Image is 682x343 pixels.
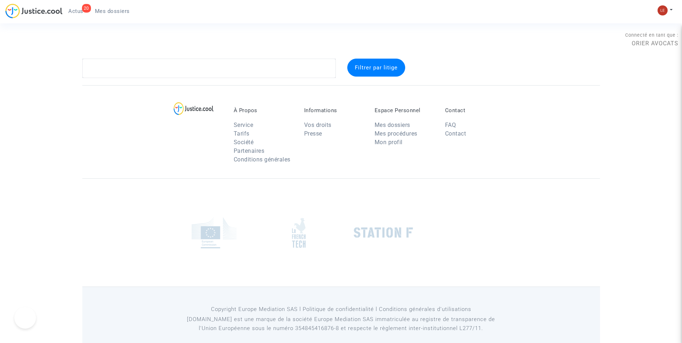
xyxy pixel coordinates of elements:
[14,307,36,329] iframe: Help Scout Beacon - Open
[625,32,678,38] span: Connecté en tant que :
[192,217,237,248] img: europe_commision.png
[354,227,413,238] img: stationf.png
[63,6,89,17] a: 20Actus
[68,8,83,14] span: Actus
[82,4,91,13] div: 20
[177,305,505,314] p: Copyright Europe Mediation SAS l Politique de confidentialité l Conditions générales d’utilisa...
[445,107,505,114] p: Contact
[375,139,403,146] a: Mon profil
[375,130,417,137] a: Mes procédures
[234,147,265,154] a: Partenaires
[174,102,214,115] img: logo-lg.svg
[234,107,293,114] p: À Propos
[304,130,322,137] a: Presse
[375,107,434,114] p: Espace Personnel
[445,122,456,128] a: FAQ
[234,139,254,146] a: Société
[658,5,668,15] img: 7d989c7df380ac848c7da5f314e8ff03
[304,107,364,114] p: Informations
[355,64,398,71] span: Filtrer par litige
[234,156,290,163] a: Conditions générales
[95,8,130,14] span: Mes dossiers
[177,315,505,333] p: [DOMAIN_NAME] est une marque de la société Europe Mediation SAS immatriculée au registre de tr...
[89,6,136,17] a: Mes dossiers
[375,122,410,128] a: Mes dossiers
[292,218,306,248] img: french_tech.png
[5,4,63,18] img: jc-logo.svg
[445,130,466,137] a: Contact
[304,122,331,128] a: Vos droits
[234,130,250,137] a: Tarifs
[234,122,253,128] a: Service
